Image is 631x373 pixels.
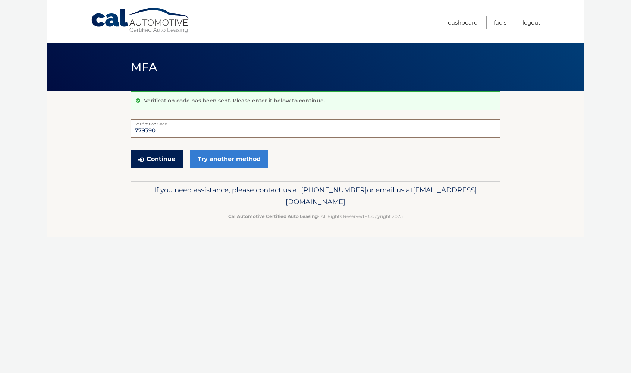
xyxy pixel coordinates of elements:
[131,119,500,125] label: Verification Code
[136,184,495,208] p: If you need assistance, please contact us at: or email us at
[494,16,506,29] a: FAQ's
[301,186,367,194] span: [PHONE_NUMBER]
[522,16,540,29] a: Logout
[131,60,157,74] span: MFA
[91,7,191,34] a: Cal Automotive
[286,186,477,206] span: [EMAIL_ADDRESS][DOMAIN_NAME]
[131,150,183,168] button: Continue
[448,16,478,29] a: Dashboard
[131,119,500,138] input: Verification Code
[144,97,325,104] p: Verification code has been sent. Please enter it below to continue.
[136,212,495,220] p: - All Rights Reserved - Copyright 2025
[228,214,318,219] strong: Cal Automotive Certified Auto Leasing
[190,150,268,168] a: Try another method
